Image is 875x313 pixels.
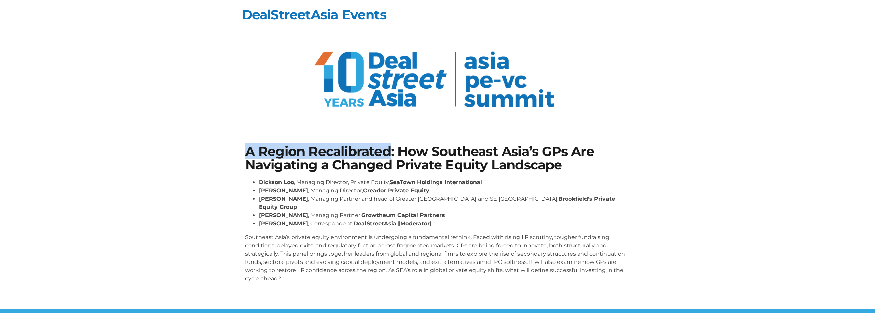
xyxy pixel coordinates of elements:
[259,178,630,187] li: , Managing Director, Private Equity,
[259,211,630,220] li: , Managing Partner,
[259,179,294,186] strong: Dickson Loo
[259,220,630,228] li: , Correspondent,
[259,187,308,194] strong: [PERSON_NAME]
[361,212,445,219] strong: Growtheum Capital Partners
[245,233,630,283] p: Southeast Asia’s private equity environment is undergoing a fundamental rethink. Faced with risin...
[245,145,630,171] h1: A Region Recalibrated: How Southeast Asia’s GPs Are Navigating a Changed Private Equity Landscape
[259,195,308,202] strong: [PERSON_NAME]
[353,220,432,227] strong: DealStreetAsia [Moderator]
[242,7,386,23] a: DealStreetAsia Events
[259,220,308,227] strong: [PERSON_NAME]
[363,187,429,194] strong: Creador Private Equity
[259,187,630,195] li: , Managing Director,
[259,195,630,211] li: , Managing Partner and head of Greater [GEOGRAPHIC_DATA] and SE [GEOGRAPHIC_DATA],
[259,212,308,219] strong: [PERSON_NAME]
[390,179,482,186] strong: SeaTown Holdings International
